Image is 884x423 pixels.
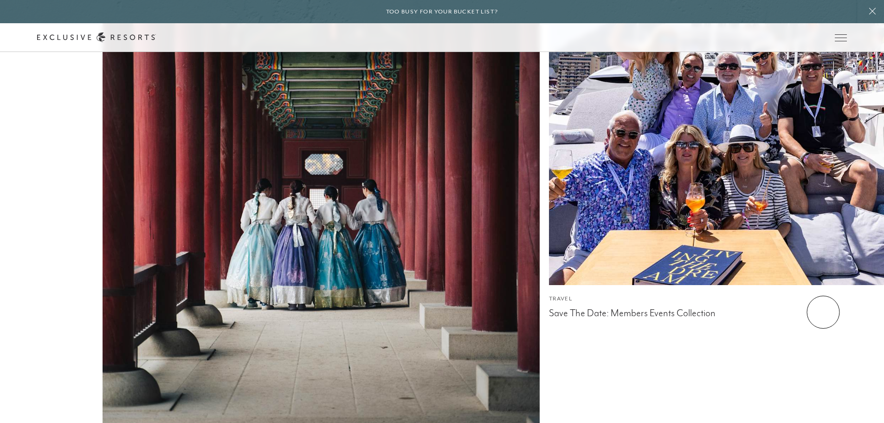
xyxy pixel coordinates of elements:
button: Open navigation [835,34,847,41]
h6: Too busy for your bucket list? [386,7,498,16]
iframe: Qualified Messenger [841,380,884,423]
